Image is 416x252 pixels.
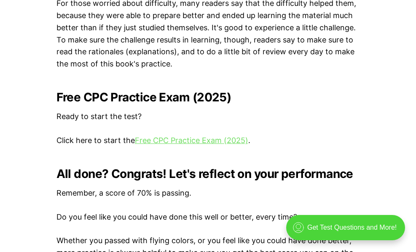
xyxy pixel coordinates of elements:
[56,167,360,180] h2: All done? Congrats! Let's reflect on your performance
[279,211,416,252] iframe: portal-trigger
[56,187,360,199] p: Remember, a score of 70% is passing.
[56,211,360,223] p: Do you feel like you could have done this well or better, every time?
[135,136,248,145] a: Free CPC Practice Exam (2025)
[56,135,360,147] p: Click here to start the .
[56,111,360,123] p: Ready to start the test?
[56,90,360,104] h2: Free CPC Practice Exam (2025)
